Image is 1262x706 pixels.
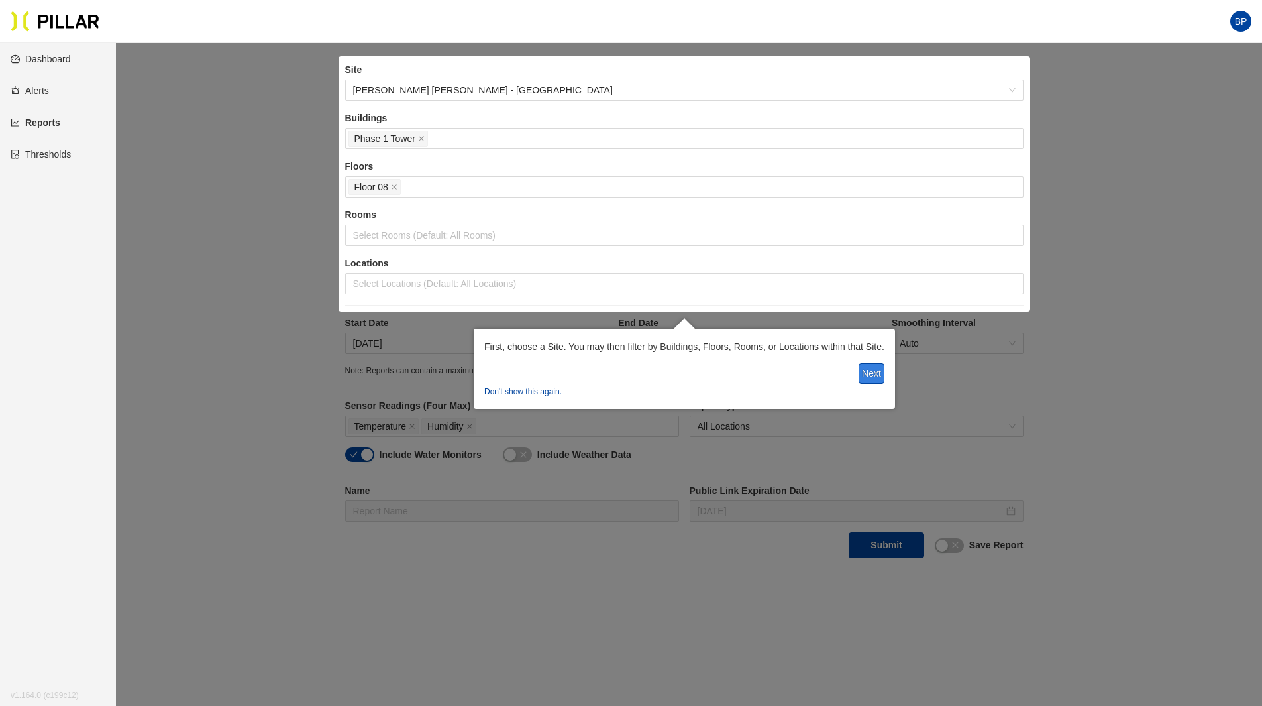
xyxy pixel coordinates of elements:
a: dashboardDashboard [11,54,71,64]
a: line-chartReports [11,117,60,128]
span: BP [1235,11,1247,32]
a: exceptionThresholds [11,149,71,160]
button: Next [859,363,884,384]
a: alertAlerts [11,86,49,96]
img: Pillar Technologies [11,11,99,32]
p: First, choose a Site. You may then filter by Buildings, Floors, Rooms, or Locations within that S... [484,339,884,354]
span: Don't show this again. [484,387,562,396]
